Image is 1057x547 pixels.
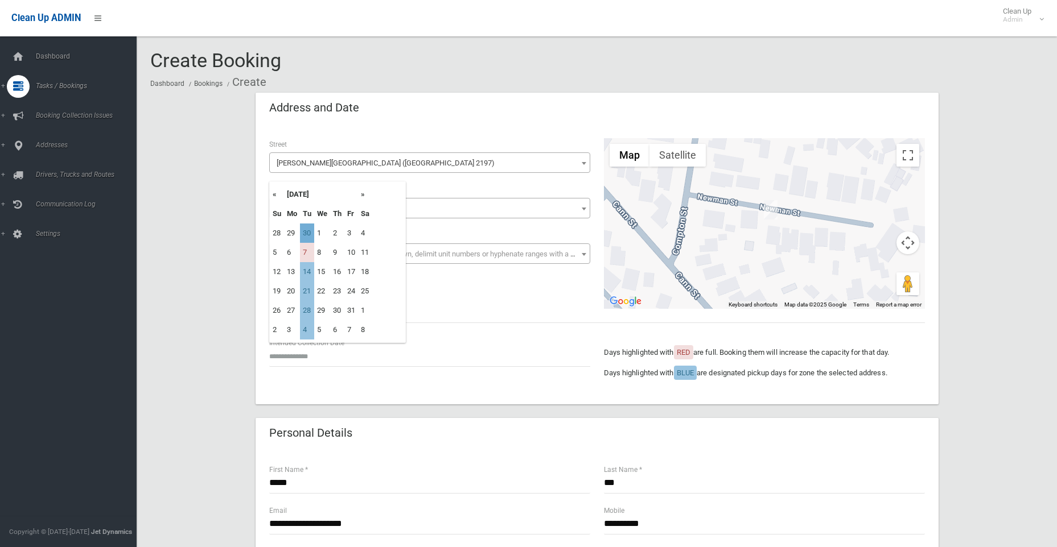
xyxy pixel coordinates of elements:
[607,294,644,309] img: Google
[269,198,590,218] span: 2A
[32,82,145,90] span: Tasks / Bookings
[256,422,366,444] header: Personal Details
[330,281,344,301] td: 23
[649,144,706,167] button: Show satellite imagery
[330,320,344,339] td: 6
[677,348,690,357] span: RED
[300,281,314,301] td: 21
[330,204,344,223] th: Th
[300,320,314,339] td: 4
[876,301,922,308] a: Report a map error
[764,200,778,219] div: 2A Newman Street, BASS HILL NSW 2197
[358,243,372,262] td: 11
[1003,15,1031,24] small: Admin
[270,204,284,223] th: Su
[270,301,284,320] td: 26
[314,320,330,339] td: 5
[314,262,330,281] td: 15
[330,301,344,320] td: 30
[270,320,284,339] td: 2
[284,301,300,320] td: 27
[270,243,284,262] td: 5
[344,281,358,301] td: 24
[194,80,223,88] a: Bookings
[314,243,330,262] td: 8
[284,204,300,223] th: Mo
[314,223,330,243] td: 1
[11,13,81,23] span: Clean Up ADMIN
[272,201,587,217] span: 2A
[284,243,300,262] td: 6
[853,301,869,308] a: Terms (opens in new tab)
[284,262,300,281] td: 13
[270,185,284,204] th: «
[32,52,145,60] span: Dashboard
[330,262,344,281] td: 16
[997,7,1043,24] span: Clean Up
[300,301,314,320] td: 28
[284,185,358,204] th: [DATE]
[896,231,919,254] button: Map camera controls
[32,200,145,208] span: Communication Log
[358,262,372,281] td: 18
[314,301,330,320] td: 29
[224,72,266,93] li: Create
[32,141,145,149] span: Addresses
[300,243,314,262] td: 7
[344,204,358,223] th: Fr
[330,243,344,262] td: 9
[314,204,330,223] th: We
[32,230,145,238] span: Settings
[358,281,372,301] td: 25
[358,223,372,243] td: 4
[300,204,314,223] th: Tu
[284,223,300,243] td: 29
[270,223,284,243] td: 28
[344,262,358,281] td: 17
[729,301,778,309] button: Keyboard shortcuts
[284,281,300,301] td: 20
[314,281,330,301] td: 22
[358,301,372,320] td: 1
[604,366,925,380] p: Days highlighted with are designated pickup days for zone the selected address.
[330,223,344,243] td: 2
[344,243,358,262] td: 10
[344,301,358,320] td: 31
[150,49,281,72] span: Create Booking
[270,262,284,281] td: 12
[344,223,358,243] td: 3
[677,368,694,377] span: BLUE
[269,152,590,173] span: Newman Street (BASS HILL 2197)
[604,346,925,359] p: Days highlighted with are full. Booking them will increase the capacity for that day.
[607,294,644,309] a: Open this area in Google Maps (opens a new window)
[272,155,587,171] span: Newman Street (BASS HILL 2197)
[277,250,595,258] span: Select the unit number from the dropdown, delimit unit numbers or hyphenate ranges with a comma
[270,281,284,301] td: 19
[784,301,846,308] span: Map data ©2025 Google
[896,144,919,167] button: Toggle fullscreen view
[256,97,373,119] header: Address and Date
[150,80,184,88] a: Dashboard
[300,223,314,243] td: 30
[300,262,314,281] td: 14
[896,272,919,295] button: Drag Pegman onto the map to open Street View
[358,320,372,339] td: 8
[32,171,145,179] span: Drivers, Trucks and Routes
[32,111,145,119] span: Booking Collection Issues
[284,320,300,339] td: 3
[9,528,89,536] span: Copyright © [DATE]-[DATE]
[610,144,649,167] button: Show street map
[358,185,372,204] th: »
[358,204,372,223] th: Sa
[344,320,358,339] td: 7
[91,528,132,536] strong: Jet Dynamics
